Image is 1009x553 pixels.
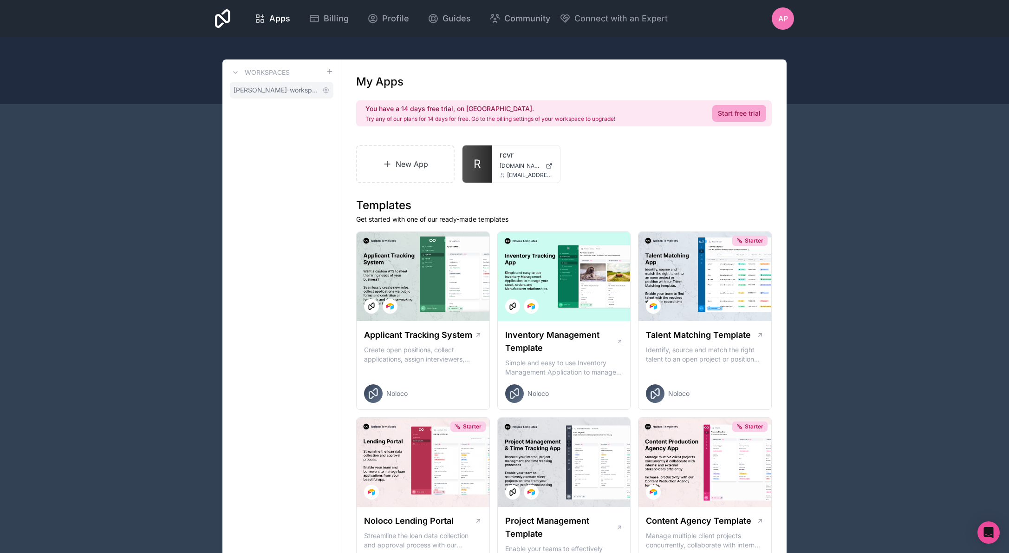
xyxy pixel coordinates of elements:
[368,488,375,496] img: Airtable Logo
[745,237,763,244] span: Starter
[356,74,404,89] h1: My Apps
[646,531,764,550] p: Manage multiple client projects concurrently, collaborate with internal and external stakeholders...
[745,423,763,430] span: Starter
[574,12,668,25] span: Connect with an Expert
[364,345,482,364] p: Create open positions, collect applications, assign interviewers, centralise candidate feedback a...
[500,162,542,170] span: [DOMAIN_NAME]
[505,358,623,377] p: Simple and easy to use Inventory Management Application to manage your stock, orders and Manufact...
[230,67,290,78] a: Workspaces
[977,521,1000,544] div: Open Intercom Messenger
[482,8,558,29] a: Community
[650,303,657,310] img: Airtable Logo
[420,8,478,29] a: Guides
[527,488,535,496] img: Airtable Logo
[324,12,349,25] span: Billing
[560,12,668,25] button: Connect with an Expert
[527,389,549,398] span: Noloco
[668,389,690,398] span: Noloco
[505,329,617,355] h1: Inventory Management Template
[365,104,615,113] h2: You have a 14 days free trial, on [GEOGRAPHIC_DATA].
[245,68,290,77] h3: Workspaces
[301,8,356,29] a: Billing
[356,145,455,183] a: New App
[712,105,766,122] a: Start free trial
[646,345,764,364] p: Identify, source and match the right talent to an open project or position with our Talent Matchi...
[504,12,550,25] span: Community
[386,303,394,310] img: Airtable Logo
[527,303,535,310] img: Airtable Logo
[247,8,298,29] a: Apps
[356,198,772,213] h1: Templates
[234,86,319,95] span: [PERSON_NAME]-workspace
[364,531,482,550] p: Streamline the loan data collection and approval process with our Lending Portal template.
[474,157,481,171] span: R
[650,488,657,496] img: Airtable Logo
[443,12,471,25] span: Guides
[500,149,553,160] a: rcvr
[360,8,417,29] a: Profile
[230,82,333,99] a: [PERSON_NAME]-workspace
[646,514,751,527] h1: Content Agency Template
[356,215,772,224] p: Get started with one of our ready-made templates
[269,12,290,25] span: Apps
[646,329,751,342] h1: Talent Matching Template
[364,329,472,342] h1: Applicant Tracking System
[778,13,788,24] span: AP
[507,171,553,179] span: [EMAIL_ADDRESS][DOMAIN_NAME]
[382,12,409,25] span: Profile
[505,514,616,540] h1: Project Management Template
[364,514,454,527] h1: Noloco Lending Portal
[500,162,553,170] a: [DOMAIN_NAME]
[386,389,408,398] span: Noloco
[462,145,492,183] a: R
[463,423,482,430] span: Starter
[365,115,615,123] p: Try any of our plans for 14 days for free. Go to the billing settings of your workspace to upgrade!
